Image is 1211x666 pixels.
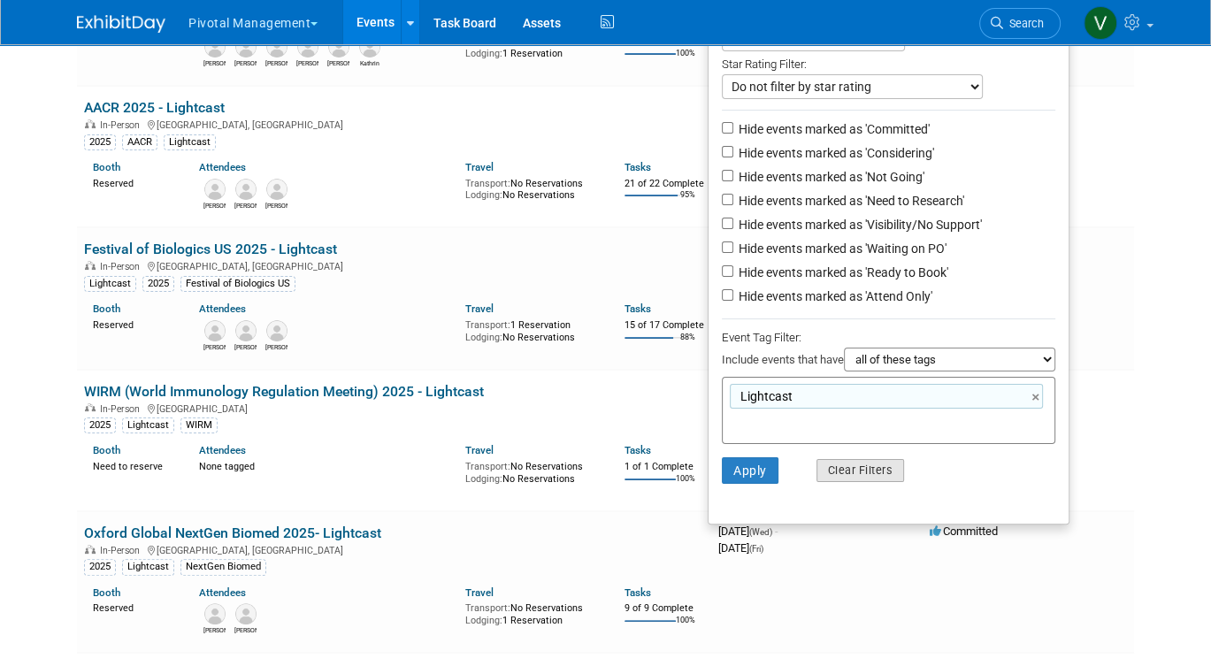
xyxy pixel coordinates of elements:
div: Paul Steinberg [265,200,287,211]
img: Paul Steinberg [266,179,287,200]
a: Attendees [199,586,246,599]
div: Kathrin Herbst [358,57,380,68]
img: Paul Loeffen [297,36,318,57]
div: Ali Glaser [234,341,257,352]
span: Transport: [465,461,510,472]
img: Simon Margerison [235,179,257,200]
div: Lightcast [122,417,174,433]
span: Transport: [465,319,510,331]
div: 1 Reservation No Reservations [465,316,598,343]
div: 15 of 17 Complete [625,319,704,332]
label: Hide events marked as 'Ready to Book' [735,264,948,281]
img: Ali Glaser [235,320,257,341]
a: Booth [93,302,120,315]
span: In-Person [100,403,145,415]
a: Booth [93,444,120,456]
a: WIRM (World Immunology Regulation Meeting) 2025 - Lightcast [84,383,484,400]
div: Include events that have [722,348,1055,377]
label: Hide events marked as 'Considering' [735,144,934,162]
div: 9 of 9 Complete [625,602,704,615]
div: Lightcast [122,559,174,575]
img: Carrie Maynard [266,320,287,341]
a: Tasks [625,161,651,173]
div: No Reservations 1 Reservation [465,32,598,59]
td: 88% [680,333,695,356]
a: Search [979,8,1061,39]
td: 100% [676,616,695,639]
div: NextGen Biomed [180,559,266,575]
img: Megan Gottlieb [204,320,226,341]
img: Paul Wylie [266,36,287,57]
span: Lodging: [465,189,502,201]
div: WIRM [180,417,218,433]
span: Search [1003,17,1044,30]
button: Clear Filters [816,459,905,482]
div: Paul Loeffen [296,57,318,68]
span: (Fri) [749,544,763,554]
a: Attendees [199,302,246,315]
img: Simon Margerison [328,36,349,57]
div: Reserved [93,316,172,332]
div: No Reservations 1 Reservation [465,599,598,626]
img: Carrie Maynard [204,603,226,624]
span: Committed [930,524,998,538]
img: Julian Ashby [235,603,257,624]
a: Tasks [625,302,651,315]
div: Scott Brouilette [203,57,226,68]
button: Apply [722,457,778,484]
a: × [1031,387,1043,408]
img: Valerie Weld [1084,6,1117,40]
div: Paul Steinberg [234,57,257,68]
div: Simon Margerison [234,200,257,211]
a: Travel [465,444,494,456]
a: Travel [465,586,494,599]
label: Hide events marked as 'Visibility/No Support' [735,216,982,233]
div: Carrie Maynard [265,341,287,352]
div: None tagged [199,457,451,473]
img: ExhibitDay [77,15,165,33]
label: Hide events marked as 'Not Going' [735,168,924,186]
label: Hide events marked as 'Attend Only' [735,287,932,305]
span: Lodging: [465,48,502,59]
a: Tasks [625,444,651,456]
div: 21 of 22 Complete [625,178,704,190]
a: Festival of Biologics US 2025 - Lightcast [84,241,337,257]
div: Festival of Biologics US [180,276,295,292]
label: Hide events marked as 'Waiting on PO' [735,240,947,257]
span: [DATE] [718,524,778,538]
a: Attendees [199,161,246,173]
img: Scott Brouilette [204,179,226,200]
a: Attendees [199,444,246,456]
label: Hide events marked as 'Need to Research' [735,192,964,210]
div: AACR [122,134,157,150]
a: AACR 2025 - Lightcast [84,99,225,116]
div: [GEOGRAPHIC_DATA], [GEOGRAPHIC_DATA] [84,258,704,272]
span: Lodging: [465,473,502,485]
a: Booth [93,161,120,173]
span: Transport: [465,602,510,614]
img: Paul Steinberg [235,36,257,57]
a: Travel [465,161,494,173]
div: Megan Gottlieb [203,341,226,352]
span: Lodging: [465,332,502,343]
a: Tasks [625,586,651,599]
td: 100% [676,474,695,498]
span: [DATE] [718,541,763,555]
div: No Reservations No Reservations [465,457,598,485]
img: In-Person Event [85,261,96,270]
a: Booth [93,586,120,599]
span: In-Person [100,261,145,272]
span: Transport: [465,178,510,189]
div: Reserved [93,599,172,615]
div: 2025 [142,276,174,292]
div: 2025 [84,559,116,575]
img: Kathrin Herbst [359,36,380,57]
span: In-Person [100,119,145,131]
a: Oxford Global NextGen Biomed 2025- Lightcast [84,524,381,541]
div: 2025 [84,134,116,150]
div: Lightcast [164,134,216,150]
div: Julian Ashby [234,624,257,635]
span: - [775,524,778,538]
label: Hide events marked as 'Committed' [735,120,930,138]
div: Reserved [93,174,172,190]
